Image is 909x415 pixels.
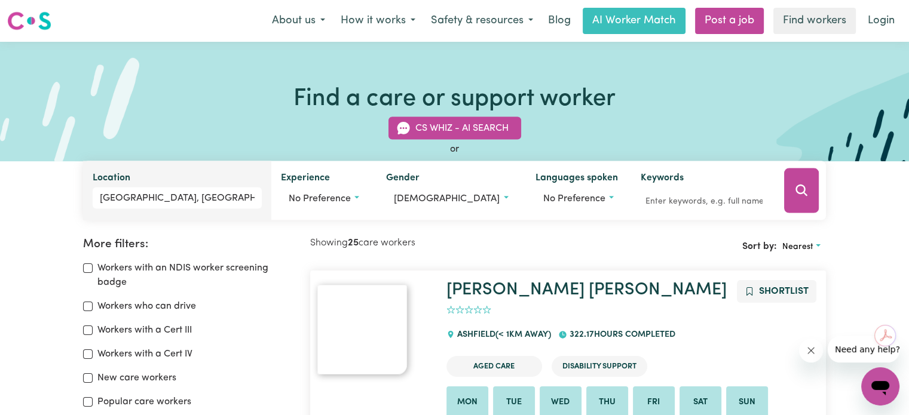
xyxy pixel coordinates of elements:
[782,242,813,251] span: Nearest
[495,330,551,339] span: (< 1km away)
[558,319,682,351] div: 322.17 hours completed
[861,367,899,405] iframe: Button to launch messaging window
[446,356,542,377] li: Aged Care
[97,395,191,409] label: Popular care workers
[641,192,767,211] input: Enter keywords, e.g. full name, interests
[446,281,727,299] a: [PERSON_NAME] [PERSON_NAME]
[97,347,192,361] label: Workers with a Cert IV
[97,323,192,337] label: Workers with a Cert III
[386,171,420,187] label: Gender
[695,8,764,34] a: Post a job
[535,171,618,187] label: Languages spoken
[264,8,333,33] button: About us
[7,8,72,18] span: Need any help?
[7,7,51,35] a: Careseekers logo
[543,194,605,204] span: No preference
[348,238,359,248] b: 25
[333,8,423,33] button: How it works
[93,171,130,187] label: Location
[281,171,330,187] label: Experience
[641,171,684,187] label: Keywords
[97,261,296,290] label: Workers with an NDIS worker screening badge
[289,194,351,204] span: No preference
[310,238,568,249] h2: Showing care workers
[737,280,816,303] button: Add to shortlist
[388,117,521,140] button: CS Whiz - AI Search
[446,319,558,351] div: ASHFIELD
[83,142,827,156] div: or
[83,238,296,251] h2: More filters:
[541,8,578,34] a: Blog
[552,356,647,377] li: Disability Support
[281,187,367,210] button: Worker experience options
[293,85,616,113] h1: Find a care or support worker
[97,371,176,385] label: New care workers
[759,287,809,296] span: Shortlist
[93,187,262,209] input: Enter a suburb
[861,8,902,34] a: Login
[773,8,856,34] a: Find workers
[446,303,491,317] div: add rating by typing an integer from 0 to 5 or pressing arrow keys
[317,285,432,374] a: Cendy Marie
[828,336,899,362] iframe: Message from company
[317,285,407,374] img: View Cendy Marie's profile
[583,8,685,34] a: AI Worker Match
[777,238,826,256] button: Sort search results
[535,187,622,210] button: Worker language preferences
[784,168,819,213] button: Search
[7,10,51,32] img: Careseekers logo
[423,8,541,33] button: Safety & resources
[386,187,516,210] button: Worker gender preference
[799,339,823,362] iframe: Close message
[97,299,196,313] label: Workers who can drive
[742,242,777,251] span: Sort by:
[394,194,500,204] span: [DEMOGRAPHIC_DATA]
